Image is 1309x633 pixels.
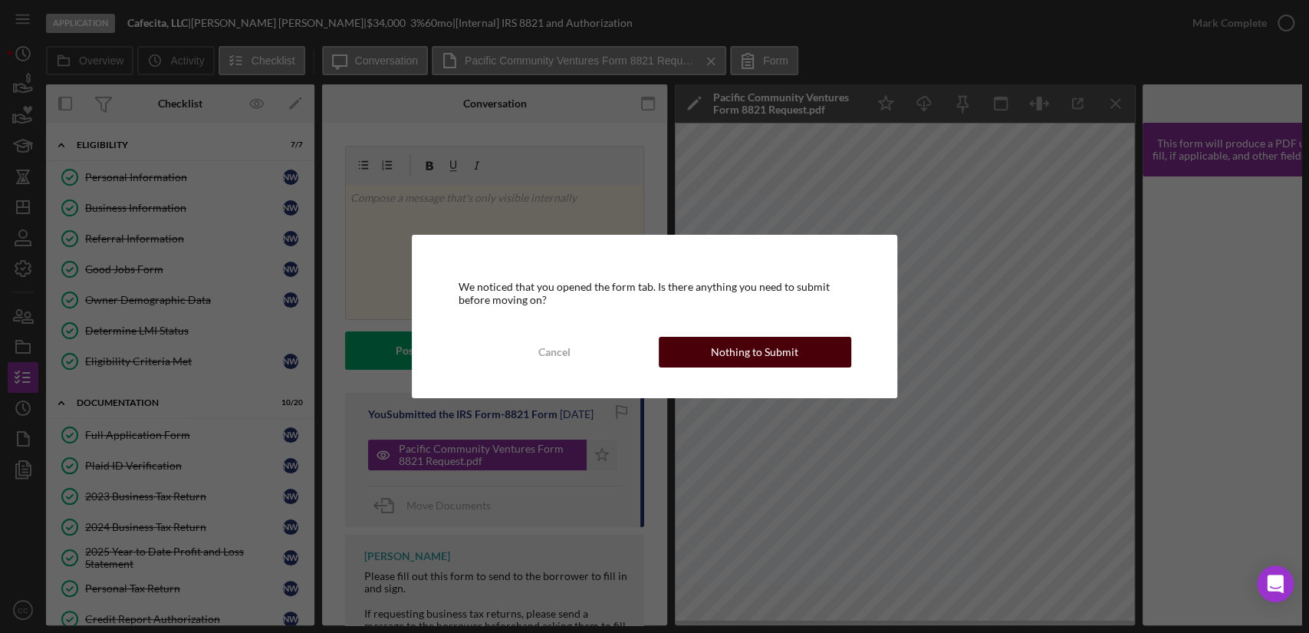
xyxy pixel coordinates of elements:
[659,337,851,368] button: Nothing to Submit
[458,281,850,305] div: We noticed that you opened the form tab. Is there anything you need to submit before moving on?
[458,337,650,368] button: Cancel
[711,337,798,368] div: Nothing to Submit
[538,337,571,368] div: Cancel
[1257,565,1294,602] div: Open Intercom Messenger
